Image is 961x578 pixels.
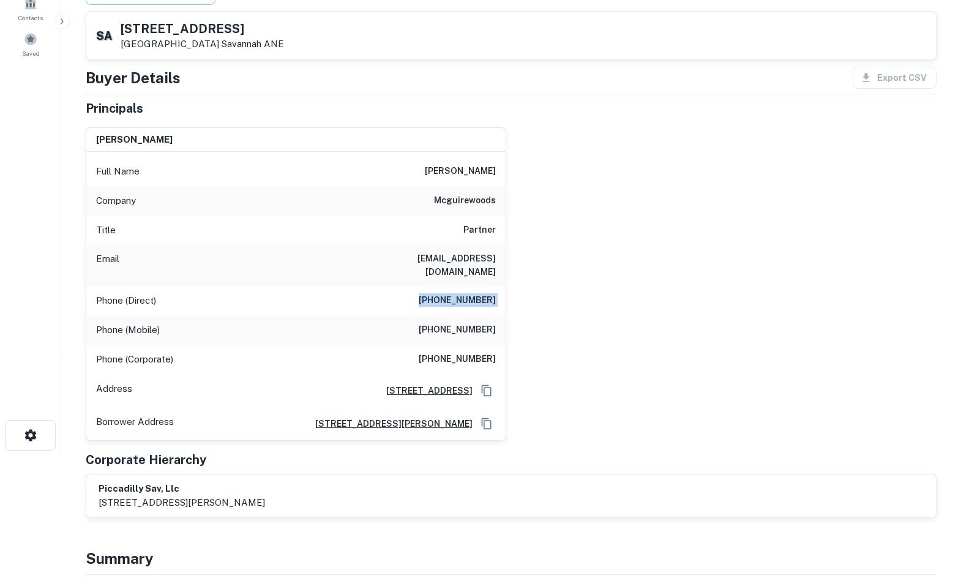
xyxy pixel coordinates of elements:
h4: Buyer Details [86,67,181,89]
p: Address [96,381,132,400]
h6: [PHONE_NUMBER] [419,323,496,337]
span: Contacts [18,13,43,23]
a: Saved [4,28,58,61]
iframe: Chat Widget [900,480,961,539]
h6: Partner [463,223,496,238]
h6: piccadilly sav, llc [99,482,265,496]
a: [STREET_ADDRESS][PERSON_NAME] [305,417,473,430]
h5: Corporate Hierarchy [86,451,206,469]
h6: [EMAIL_ADDRESS][DOMAIN_NAME] [349,252,496,279]
button: Copy Address [477,381,496,400]
p: Company [96,193,136,208]
h6: [PERSON_NAME] [96,133,173,147]
p: Phone (Corporate) [96,352,173,367]
h6: [PHONE_NUMBER] [419,293,496,308]
h6: mcguirewoods [434,193,496,208]
p: [STREET_ADDRESS][PERSON_NAME] [99,495,265,510]
p: Phone (Mobile) [96,323,160,337]
p: [GEOGRAPHIC_DATA] [121,39,284,50]
p: Title [96,223,116,238]
p: S A [96,28,111,44]
p: Email [96,252,119,279]
h5: [STREET_ADDRESS] [121,23,284,35]
span: Saved [22,48,40,58]
p: Full Name [96,164,140,179]
button: Copy Address [477,415,496,433]
h5: Principals [86,99,143,118]
div: Sending borrower request to AI... [71,39,163,57]
p: Borrower Address [96,415,174,433]
h6: [PHONE_NUMBER] [419,352,496,367]
a: [STREET_ADDRESS] [376,384,473,397]
h4: Summary [86,547,937,569]
a: Savannah ANE [222,39,284,49]
p: Phone (Direct) [96,293,156,308]
h6: [PERSON_NAME] [425,164,496,179]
